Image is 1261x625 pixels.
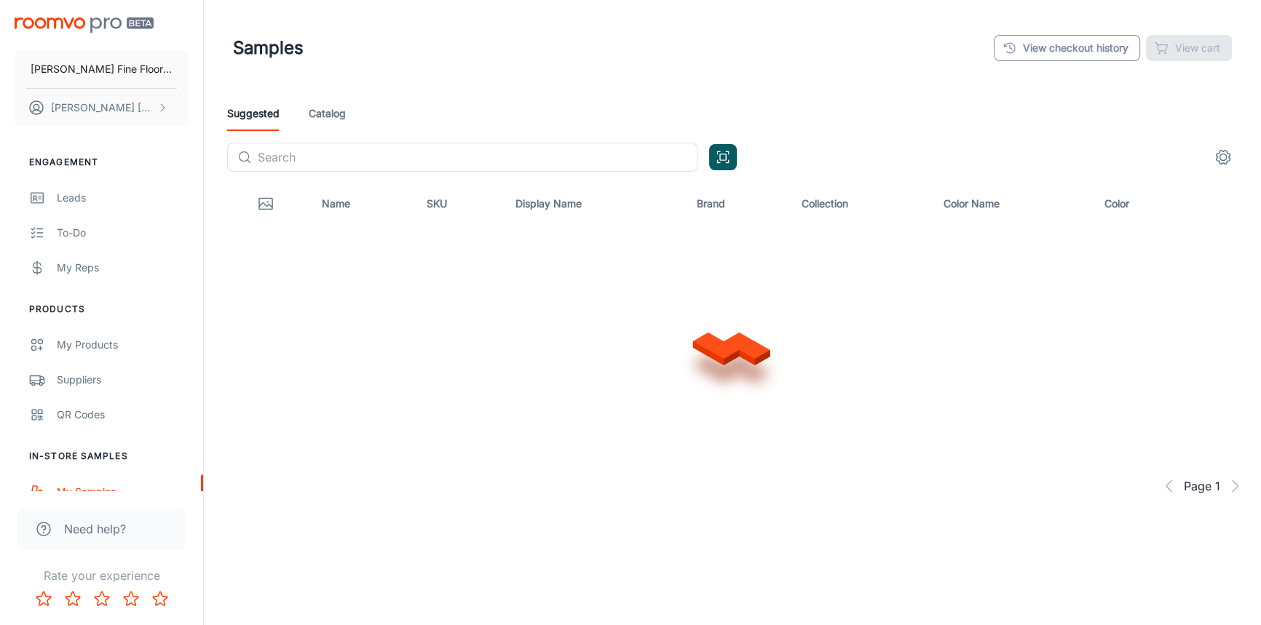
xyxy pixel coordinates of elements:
[415,183,504,224] th: SKU
[685,183,790,224] th: Brand
[57,225,189,241] div: To-do
[709,144,737,170] button: Open QR code scanner
[1093,183,1190,224] th: Color
[15,17,154,33] img: Roomvo PRO Beta
[51,100,154,116] p: [PERSON_NAME] [PERSON_NAME]
[64,520,126,538] span: Need help?
[57,372,189,388] div: Suppliers
[309,96,346,131] a: Catalog
[504,183,686,224] th: Display Name
[258,143,697,172] input: Search
[310,183,415,224] th: Name
[233,35,304,61] h1: Samples
[116,584,146,613] button: Rate 4 star
[146,584,175,613] button: Rate 5 star
[932,183,1093,224] th: Color Name
[12,567,191,584] p: Rate your experience
[790,183,932,224] th: Collection
[57,190,189,206] div: Leads
[1209,143,1238,172] button: settings
[58,584,87,613] button: Rate 2 star
[57,260,189,276] div: My Reps
[31,61,173,77] p: [PERSON_NAME] Fine Floors, Inc
[257,195,274,212] svg: Thumbnail
[15,50,189,88] button: [PERSON_NAME] Fine Floors, Inc
[29,584,58,613] button: Rate 1 star
[57,484,189,500] div: My Samples
[87,584,116,613] button: Rate 3 star
[15,89,189,127] button: [PERSON_NAME] [PERSON_NAME]
[57,407,189,423] div: QR Codes
[994,35,1140,61] a: View checkout history
[227,96,280,131] a: Suggested
[1184,477,1220,495] span: Page 1
[57,337,189,353] div: My Products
